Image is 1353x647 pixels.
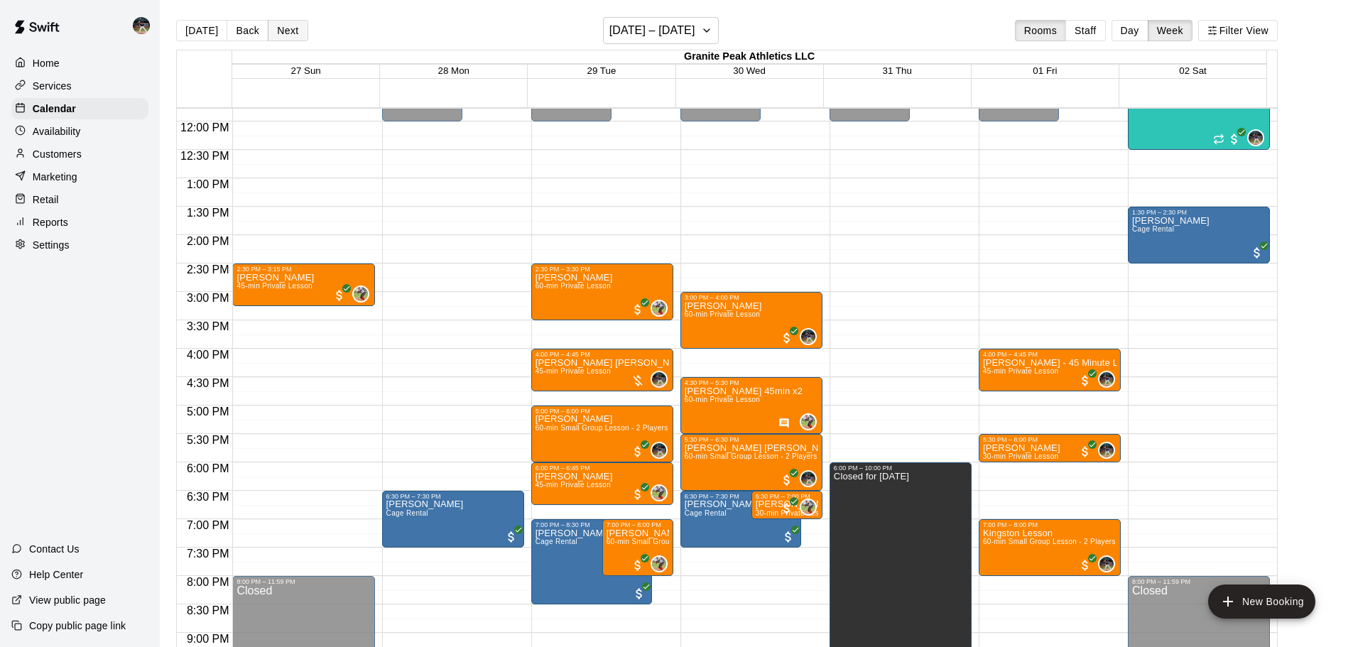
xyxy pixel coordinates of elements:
span: 45-min Private Lesson [536,481,612,489]
div: 4:00 PM – 4:45 PM [536,351,669,358]
span: All customers have paid [1078,374,1092,388]
div: Nolan Gilbert [651,442,668,459]
img: Nolan Gilbert [652,443,666,457]
span: Cage Rental [685,509,727,517]
h6: [DATE] – [DATE] [609,21,695,40]
span: 9:00 PM [183,633,233,645]
div: 7:00 PM – 8:00 PM: Kingston Lesson [979,519,1121,576]
p: Customers [33,147,82,161]
img: Casey Peck [354,287,368,301]
span: 45-min Private Lesson [983,367,1059,375]
span: 4:30 PM [183,377,233,389]
div: 4:00 PM – 4:45 PM: Kaston Walker - 45 Minute Lesson [979,349,1121,391]
img: Casey Peck [652,557,666,571]
div: 6:00 PM – 10:00 PM [834,464,967,472]
div: 8:00 PM – 11:59 PM [1132,578,1266,585]
div: 7:00 PM – 8:00 PM [983,521,1116,528]
img: Nolan Gilbert [1249,131,1263,145]
div: Nolan Gilbert [1247,129,1264,146]
button: Day [1112,20,1148,41]
p: Services [33,79,72,93]
button: 01 Fri [1033,65,1057,76]
img: Casey Peck [652,301,666,315]
span: All customers have paid [504,530,518,544]
div: Home [11,53,148,74]
button: Next [268,20,308,41]
span: Nolan Gilbert [1104,555,1115,572]
a: Calendar [11,98,148,119]
span: Cage Rental [1132,225,1174,233]
div: 6:30 PM – 7:30 PM [386,493,520,500]
div: Settings [11,234,148,256]
img: Nolan Gilbert [801,330,815,344]
img: Nolan Gilbert [133,17,150,34]
div: Nolan Gilbert [800,328,817,345]
p: Marketing [33,170,77,184]
span: 3:00 PM [183,292,233,304]
span: Casey Peck [656,484,668,501]
p: Help Center [29,567,83,582]
button: [DATE] – [DATE] [603,17,719,44]
button: 30 Wed [733,65,766,76]
div: 5:00 PM – 6:00 PM [536,408,669,415]
span: 30-min Private Lesson [756,509,832,517]
a: Marketing [11,166,148,187]
span: 1:00 PM [183,178,233,190]
div: Nolan Gilbert [130,11,160,40]
button: Staff [1065,20,1106,41]
span: 6:30 PM [183,491,233,503]
div: Customers [11,143,148,165]
span: 5:00 PM [183,406,233,418]
span: All customers have paid [1227,132,1241,146]
span: Casey Peck [656,300,668,317]
div: Availability [11,121,148,142]
div: 4:30 PM – 5:30 PM [685,379,818,386]
span: 60-min Private Lesson [685,396,761,403]
span: 8:30 PM [183,604,233,616]
button: [DATE] [176,20,227,41]
span: All customers have paid [631,558,645,572]
div: 6:30 PM – 7:00 PM: ella krepps [751,491,822,519]
button: Rooms [1015,20,1066,41]
div: 7:00 PM – 8:00 PM [607,521,669,528]
span: All customers have paid [780,473,794,487]
span: All customers have paid [631,303,645,317]
p: Reports [33,215,68,229]
p: Retail [33,192,59,207]
p: Calendar [33,102,76,116]
button: add [1208,585,1315,619]
span: 60-min Private Lesson [685,310,761,318]
button: 02 Sat [1179,65,1207,76]
span: Casey Peck [805,499,817,516]
span: 12:00 PM [177,121,232,134]
span: 7:30 PM [183,548,233,560]
span: 5:30 PM [183,434,233,446]
span: All customers have paid [631,487,645,501]
div: Retail [11,189,148,210]
span: All customers have paid [632,587,646,601]
button: 27 Sun [291,65,321,76]
span: 30-min Private Lesson [983,452,1059,460]
div: 5:30 PM – 6:30 PM [685,436,818,443]
span: 60-min Small Group Lesson - 2 Players [536,424,668,432]
div: 2:30 PM – 3:30 PM [536,266,669,273]
p: View public page [29,593,106,607]
svg: Has notes [778,418,790,429]
div: Nolan Gilbert [1098,371,1115,388]
a: Services [11,75,148,97]
div: 6:00 PM – 6:45 PM: Dannika Vulk [531,462,673,505]
img: Casey Peck [801,415,815,429]
span: Cage Rental [536,538,577,545]
span: 1:30 PM [183,207,233,219]
span: Recurring event [1213,134,1224,145]
span: Nolan Gilbert [805,328,817,345]
span: 60-min Small Group Lesson - 2 Players [607,538,739,545]
div: 7:00 PM – 8:30 PM [536,521,648,528]
img: Casey Peck [801,500,815,514]
div: 6:30 PM – 7:30 PM: Brian Solan [680,491,801,548]
span: 29 Tue [587,65,616,76]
